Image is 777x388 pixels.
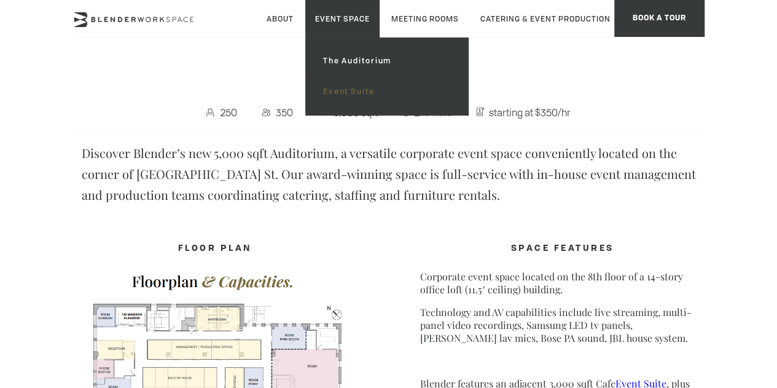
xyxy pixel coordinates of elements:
span: 250 [218,103,241,122]
p: Corporate event space located on the 8th floor of a 14-story office loft (11.5′ ceiling) building. [420,270,705,296]
span: starting at $350/hr [486,103,574,122]
iframe: Chat Widget [716,329,777,388]
h4: FLOOR PLAN [72,237,357,260]
span: 350 [273,103,296,122]
p: Discover Blender’s new 5,000 sqft Auditorium, a versatile corporate event space conveniently loca... [82,143,696,205]
p: Technology and AV capabilities include live streaming, multi-panel video recordings, Samsung LED ... [420,306,705,344]
a: Event Suite [313,76,460,107]
a: The Auditorium [313,46,460,76]
span: 2 hr min. [412,103,455,122]
h4: SPACE FEATURES [420,237,705,260]
span: 5,000 sqft [330,103,381,122]
h4: The Space [72,69,705,93]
